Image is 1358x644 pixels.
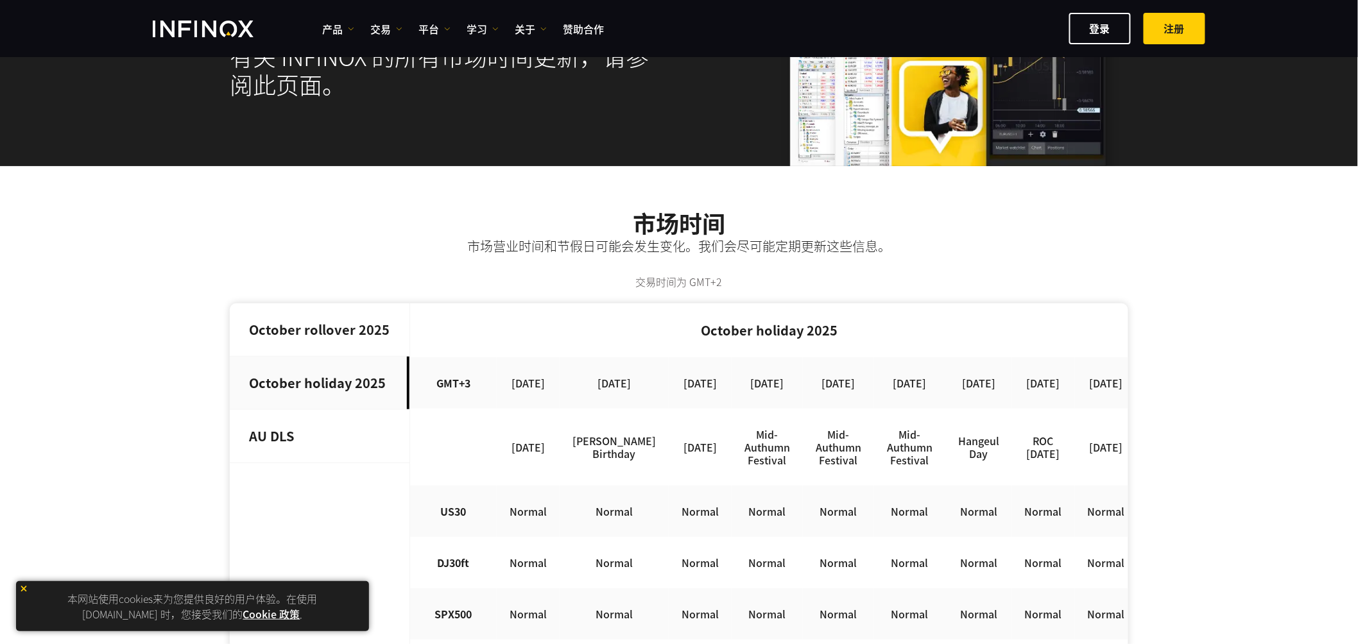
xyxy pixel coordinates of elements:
td: Normal [945,486,1012,537]
a: 交易 [370,21,402,37]
td: SPX500 [410,588,497,640]
td: Normal [1075,588,1138,640]
td: [DATE] [669,357,732,409]
td: Mid-Authumn Festival [803,409,874,486]
a: Cookie 政策 [243,606,300,622]
h2: 有关 INFINOX 的所有市场时间更新，请参阅此页面。 [230,42,661,99]
td: [DATE] [874,357,945,409]
a: ​​注册​ [1144,13,1205,44]
a: INFINOX Logo [153,21,284,37]
td: Normal [945,537,1012,588]
a: 学习 [467,21,499,37]
strong: AU DLS [249,427,294,445]
td: Normal [732,588,803,640]
td: [DATE] [497,357,560,409]
a: 赞助合作 [563,21,604,37]
td: [DATE] [560,357,669,409]
td: Normal [1075,537,1138,588]
td: Normal [669,486,732,537]
a: 平台 [418,21,451,37]
td: [DATE] [803,357,874,409]
td: Normal [497,537,560,588]
strong: October rollover 2025 [249,320,390,339]
td: [DATE] [1012,357,1075,409]
td: [DATE] [669,409,732,486]
td: Normal [560,537,669,588]
td: Hangeul Day [945,409,1012,486]
p: 交易时间为 GMT+2 [230,275,1128,289]
img: yellow close icon [19,584,28,593]
td: ROC [DATE] [1012,409,1075,486]
strong: October holiday 2025 [701,321,838,339]
td: Normal [669,588,732,640]
td: Normal [874,588,945,640]
td: Normal [945,588,1012,640]
td: [DATE] [945,357,1012,409]
td: Mid-Authumn Festival [874,409,945,486]
td: Normal [1012,537,1075,588]
td: Normal [560,588,669,640]
td: Normal [497,588,560,640]
p: 市场营业时间和节假日可能会发生变化。我们会尽可能定期更新这些信息。 [425,237,933,255]
td: Normal [874,537,945,588]
td: Normal [1012,486,1075,537]
a: 产品 [322,21,354,37]
strong: 市场时间 [633,206,725,239]
td: [DATE] [497,409,560,486]
td: [PERSON_NAME] Birthday [560,409,669,486]
td: Normal [803,537,874,588]
td: GMT+3 [410,357,497,409]
a: 登录​​ [1069,13,1131,44]
td: Normal [497,486,560,537]
td: Normal [732,486,803,537]
td: Normal [669,537,732,588]
td: Normal [732,537,803,588]
td: US30 [410,486,497,537]
td: [DATE] [1075,357,1138,409]
p: 本网站使用cookies来为您提供良好的用户体验。在使用 [DOMAIN_NAME] 时，您接受我们的 . [22,588,363,625]
td: Normal [803,588,874,640]
td: Normal [803,486,874,537]
td: Normal [874,486,945,537]
td: [DATE] [1075,409,1138,486]
td: [DATE] [732,357,803,409]
td: Normal [1012,588,1075,640]
a: 关于 [515,21,547,37]
td: Normal [560,486,669,537]
td: DJ30ft [410,537,497,588]
strong: October holiday 2025 [249,373,386,392]
td: Mid-Authumn Festival [732,409,803,486]
td: Normal [1075,486,1138,537]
